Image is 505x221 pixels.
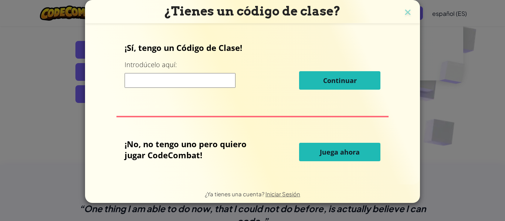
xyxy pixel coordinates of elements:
[299,143,380,161] button: Juega ahora
[125,42,381,53] p: ¡Sí, tengo un Código de Clase!
[125,60,177,69] label: Introdúcelo aquí:
[125,138,262,160] p: ¡No, no tengo uno pero quiero jugar CodeCombat!
[265,190,300,197] a: Iniciar Sesión
[165,4,340,18] span: ¿Tienes un código de clase?
[403,7,413,18] img: close icon
[299,71,380,90] button: Continuar
[323,76,357,85] span: Continuar
[320,148,360,156] span: Juega ahora
[205,190,265,197] span: ¿Ya tienes una cuenta?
